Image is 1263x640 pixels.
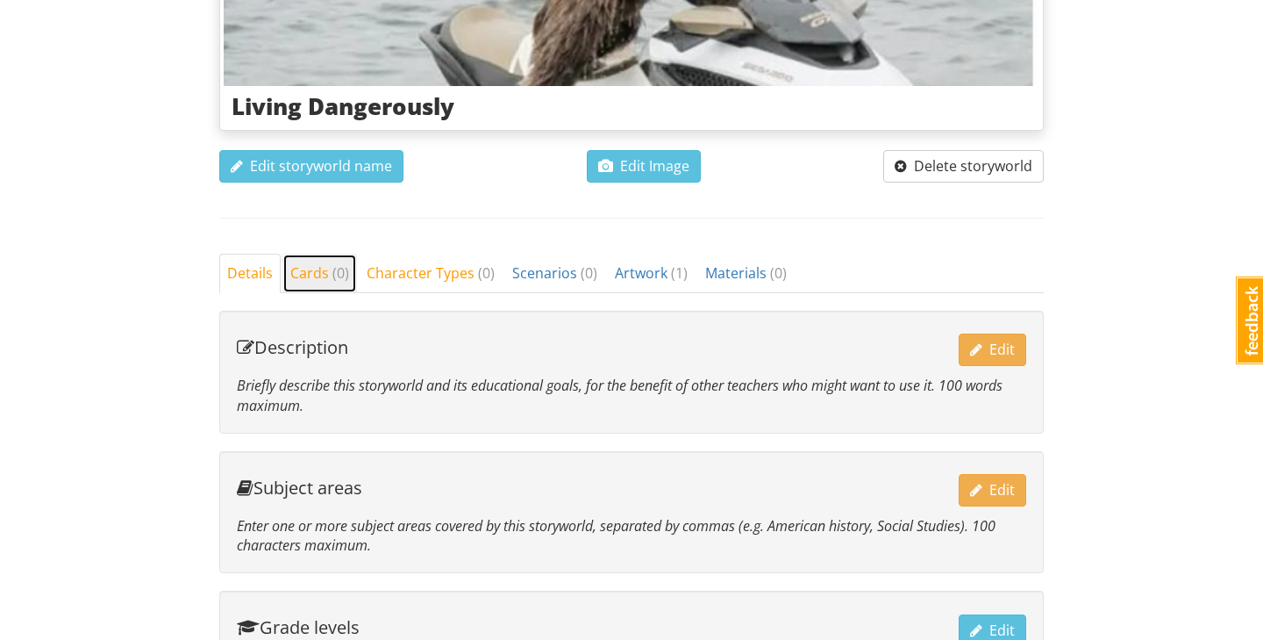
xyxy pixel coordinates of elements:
span: ( 0 ) [478,263,495,283]
h3: Living Dangerously [232,94,1031,119]
span: Edit [970,340,1015,359]
span: Cards [290,263,349,283]
span: ( 0 ) [581,263,597,283]
em: Briefly describe this storyworld and its educational goals, for the benefit of other teachers who... [237,376,1003,415]
span: Artwork [615,263,688,283]
span: Edit Image [598,156,689,176]
span: ( 0 ) [332,263,349,283]
em: Enter one or more subject areas covered by this storyworld, separated by commas (e.g. American hi... [237,516,995,556]
span: Character Types [367,263,495,283]
span: Delete storyworld [895,156,1032,176]
span: Edit [970,621,1015,640]
span: ( 0 ) [770,263,787,283]
span: Details [227,263,273,283]
h4: Grade levels [237,618,360,637]
button: Edit [959,334,1026,366]
button: Edit storyworld name [219,150,403,183]
button: Delete storyworld [883,150,1044,183]
span: Materials [705,263,787,283]
span: Scenarios [512,263,597,283]
h4: Description [237,338,348,357]
button: Edit [959,474,1026,507]
button: Edit Image [587,150,701,183]
h4: Subject areas [237,478,362,498]
span: ( 1 ) [671,263,688,283]
span: Edit storyworld name [231,156,392,176]
span: Edit [970,480,1015,500]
